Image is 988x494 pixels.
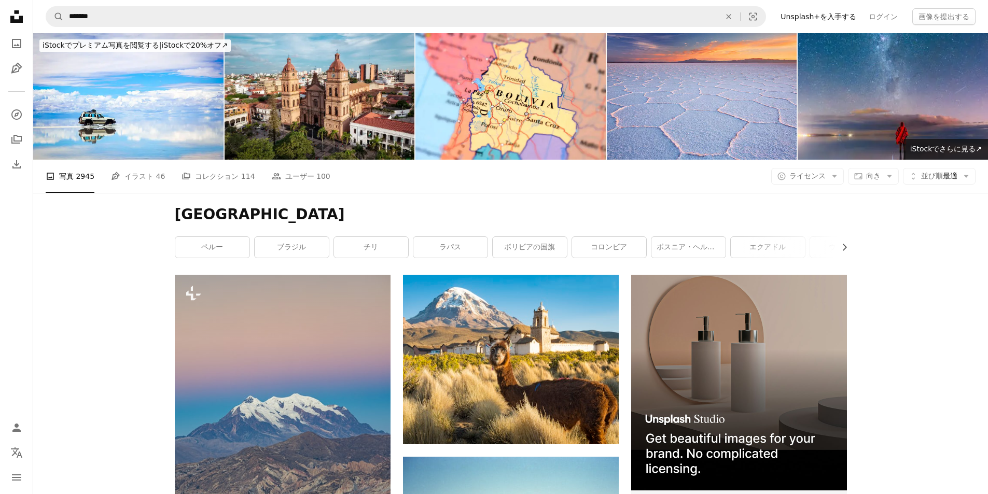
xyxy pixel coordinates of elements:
img: ボリビア [415,33,606,160]
a: イラスト [6,58,27,79]
a: コレクション 114 [182,160,255,193]
a: ログイン / 登録する [6,417,27,438]
a: イラスト 46 [111,160,165,193]
a: 探す [6,104,27,125]
button: ビジュアル検索 [741,7,766,26]
span: 100 [316,171,330,182]
button: 言語 [6,442,27,463]
img: スポーツ用多目的車の車を、ボリビアウユニ塩湖 [33,33,224,160]
span: 並び順 [921,172,943,180]
a: エクアドル [731,237,805,258]
button: メニュー [6,467,27,488]
a: 写真 [6,33,27,54]
button: ライセンス [771,168,844,185]
a: ラパス [413,237,488,258]
span: ライセンス [789,172,826,180]
span: iStockでプレミアム写真を閲覧する | [43,41,161,49]
a: コロンビア [572,237,646,258]
button: 向き [848,168,899,185]
button: 全てクリア [717,7,740,26]
a: ブラジル [255,237,329,258]
button: 画像を提出する [912,8,976,25]
a: iStockでプレミアム写真を閲覧する|iStockで20%オフ↗ [33,33,237,58]
form: サイト内でビジュアルを探す [46,6,766,27]
button: Unsplashで検索する [46,7,64,26]
span: 46 [156,171,165,182]
a: 昼間、白いコンクリートの建物近くの緑の芝生の上の茶色と黒の4本足の動物 [403,355,619,364]
a: ログイン [862,8,904,25]
a: コレクション [6,129,27,150]
a: ボリビアの国旗 [493,237,567,258]
a: 山を背景にした街並み [175,432,391,441]
a: ダウンロード履歴 [6,154,27,175]
img: ボリビアのサンタクルスの大聖堂 [225,33,415,160]
span: 向き [866,172,881,180]
a: iStockでさらに見る↗ [904,139,988,160]
span: iStockでさらに見る ↗ [910,145,982,153]
div: iStockで20%オフ ↗ [39,39,231,52]
a: ユーザー 100 [272,160,330,193]
a: Unsplash+を入手する [774,8,862,25]
img: file-1715714113747-b8b0561c490eimage [631,275,847,490]
a: ペルー [175,237,249,258]
span: 最適 [921,171,957,181]
img: ソルトフラットウユニ塩湖の日の出ボリビア [607,33,797,160]
h1: [GEOGRAPHIC_DATA] [175,205,847,224]
button: リストを右にスクロールする [835,237,847,258]
img: astrophotography with the milky way in the uyuni salt flat in Bolivia [798,33,988,160]
button: 並び順最適 [903,168,976,185]
a: チリ [334,237,408,258]
span: 114 [241,171,255,182]
img: 昼間、白いコンクリートの建物近くの緑の芝生の上の茶色と黒の4本足の動物 [403,275,619,444]
a: ウユニ塩湖 [810,237,884,258]
a: ボスニア・ヘルツェゴビナ [651,237,726,258]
